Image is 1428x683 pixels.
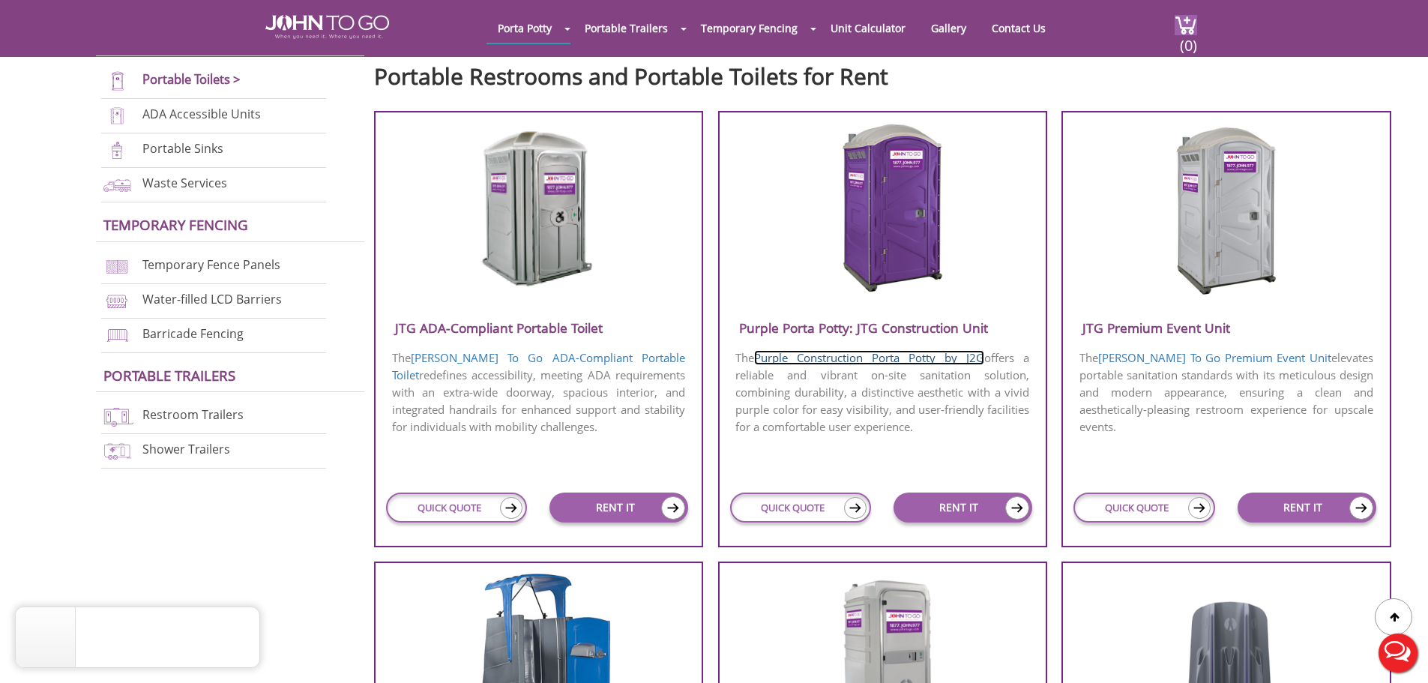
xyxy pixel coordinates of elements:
span: (0) [1179,23,1197,55]
a: RENT IT [549,493,688,523]
button: Live Chat [1368,623,1428,683]
a: Portable trailers [103,366,235,385]
img: icon [1005,496,1029,520]
img: shower-trailers-new.png [101,441,133,461]
a: Water-filled LCD Barriers [142,291,282,307]
a: Waste Services [142,175,227,191]
a: Portable Sinks [142,140,223,157]
a: Purple Construction Porta Potty by J2G [754,350,984,365]
img: icon [844,497,867,519]
a: Porta Potty [486,13,563,43]
img: barricade-fencing-icon-new.png [101,325,133,346]
a: Portable Trailers [573,13,679,43]
img: JTG-Premium-Event-Unit.png [1154,122,1298,295]
a: Gallery [920,13,977,43]
img: icon [1349,496,1373,520]
a: Restroom Trailers [142,406,244,423]
a: [PERSON_NAME] To Go ADA-Compliant Portable Toilet [392,350,686,382]
img: Purple-Porta-Potty-J2G-Construction-Unit.png [811,122,954,295]
img: cart a [1175,15,1197,35]
p: The offers a reliable and vibrant on-site sanitation solution, combining durability, a distinctiv... [720,348,1046,437]
img: icon [500,497,522,519]
img: portable-sinks-new.png [101,140,133,160]
a: Shower Trailers [142,441,230,457]
a: [PERSON_NAME] To Go Premium Event Unit [1098,350,1331,365]
img: chan-link-fencing-new.png [101,256,133,277]
a: Contact Us [980,13,1057,43]
a: Portable Toilets > [142,70,241,88]
a: QUICK QUOTE [1073,493,1214,523]
p: The redefines accessibility, meeting ADA requirements with an extra-wide doorway, spacious interi... [376,348,702,437]
img: JTG-ADA-Compliant-Portable-Toilet.png [467,122,610,295]
h3: JTG ADA-Compliant Portable Toilet [376,316,702,340]
p: The elevates portable sanitation standards with its meticulous design and modern appearance, ensu... [1063,348,1389,437]
img: icon [661,496,685,520]
h3: Purple Porta Potty: JTG Construction Unit [720,316,1046,340]
a: RENT IT [894,493,1032,523]
a: ADA Accessible Units [142,106,261,122]
a: Temporary Fence Panels [142,256,280,273]
a: Unit Calculator [819,13,917,43]
a: Barricade Fencing [142,325,244,342]
img: restroom-trailers-new.png [101,406,133,427]
img: waste-services-new.png [101,175,133,195]
a: Porta Potties [103,30,204,49]
a: Temporary Fencing [690,13,809,43]
a: Temporary Fencing [103,215,248,234]
img: water-filled%20barriers-new.png [101,291,133,311]
img: JOHN to go [265,15,389,39]
a: RENT IT [1238,493,1376,523]
img: icon [1188,497,1211,519]
a: QUICK QUOTE [386,493,527,523]
h3: JTG Premium Event Unit [1063,316,1389,340]
img: ADA-units-new.png [101,106,133,126]
h2: Portable Restrooms and Portable Toilets for Rent [374,56,1406,88]
a: QUICK QUOTE [730,493,871,523]
img: portable-toilets-new.png [101,71,133,91]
